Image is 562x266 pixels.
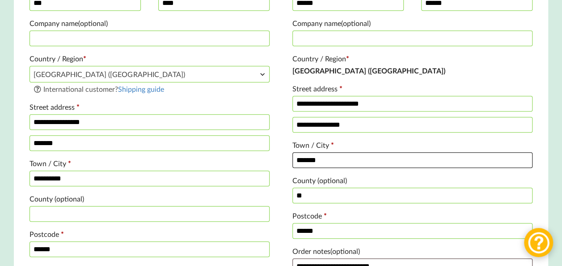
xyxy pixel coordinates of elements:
[30,156,269,171] label: Town / City
[55,194,84,203] span: (optional)
[341,19,371,27] span: (optional)
[30,66,269,82] span: United Kingdom (UK)
[30,227,269,241] label: Postcode
[118,85,164,93] a: Shipping guide
[30,16,269,30] label: Company name
[292,173,532,188] label: County
[30,192,269,206] label: County
[292,16,532,30] label: Company name
[292,244,532,258] label: Order notes
[292,51,532,66] label: Country / Region
[30,51,269,66] label: Country / Region
[292,82,532,96] label: Street address
[30,66,269,82] span: Country / Region
[330,247,360,255] span: (optional)
[30,100,269,114] label: Street address
[78,19,108,27] span: (optional)
[33,84,266,94] div: International customer?
[292,66,445,75] strong: [GEOGRAPHIC_DATA] ([GEOGRAPHIC_DATA])
[317,176,347,184] span: (optional)
[292,138,532,152] label: Town / City
[292,209,532,223] label: Postcode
